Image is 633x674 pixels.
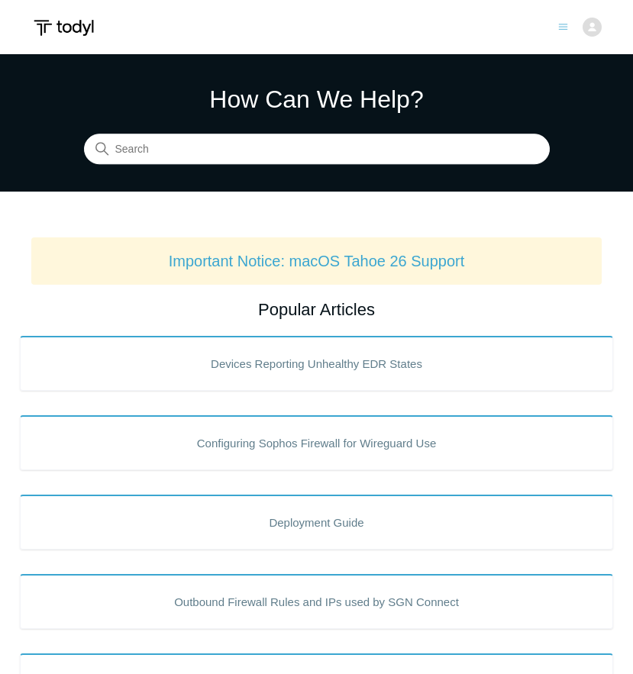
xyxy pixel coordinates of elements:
[20,495,612,550] a: Deployment Guide
[84,81,550,118] h1: How Can We Help?
[169,253,465,269] a: Important Notice: macOS Tahoe 26 Support
[84,134,550,165] input: Search
[31,297,601,322] h2: Popular Articles
[558,19,568,32] button: Toggle navigation menu
[20,574,612,629] a: Outbound Firewall Rules and IPs used by SGN Connect
[20,415,612,470] a: Configuring Sophos Firewall for Wireguard Use
[31,14,96,42] img: Todyl Support Center Help Center home page
[20,336,612,391] a: Devices Reporting Unhealthy EDR States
